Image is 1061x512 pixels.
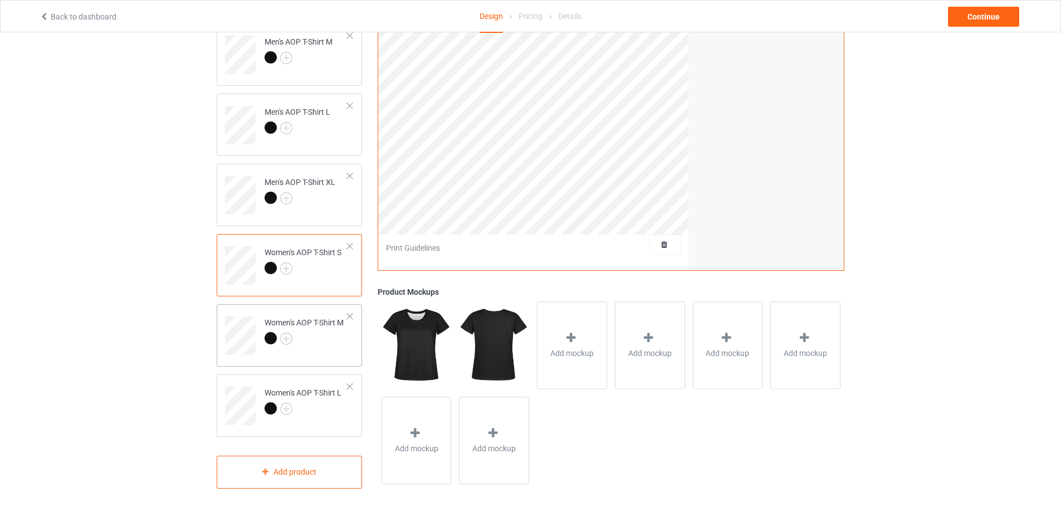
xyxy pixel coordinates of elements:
div: Design [480,1,503,33]
img: svg+xml;base64,PD94bWwgdmVyc2lvbj0iMS4wIiBlbmNvZGluZz0iVVRGLTgiPz4KPHN2ZyB3aWR0aD0iMjJweCIgaGVpZ2... [280,192,292,204]
div: Men's AOP T-Shirt XL [265,177,335,203]
div: Pricing [519,1,542,32]
div: Women's AOP T-Shirt S [217,234,362,296]
div: Add mockup [382,397,452,485]
div: Women's AOP T-Shirt M [217,304,362,367]
div: Men's AOP T-Shirt L [217,94,362,156]
img: regular.jpg [382,302,451,389]
img: svg+xml;base64,PD94bWwgdmVyc2lvbj0iMS4wIiBlbmNvZGluZz0iVVRGLTgiPz4KPHN2ZyB3aWR0aD0iMjJweCIgaGVpZ2... [280,52,292,64]
img: svg+xml;base64,PD94bWwgdmVyc2lvbj0iMS4wIiBlbmNvZGluZz0iVVRGLTgiPz4KPHN2ZyB3aWR0aD0iMjJweCIgaGVpZ2... [280,122,292,134]
span: Add mockup [395,443,438,455]
span: Add mockup [628,348,672,359]
div: Add mockup [459,397,529,485]
div: Add mockup [615,302,685,389]
div: Details [558,1,581,32]
div: Men's AOP T-Shirt M [217,23,362,86]
div: Women's AOP T-Shirt L [217,374,362,437]
img: svg+xml;base64,PD94bWwgdmVyc2lvbj0iMS4wIiBlbmNvZGluZz0iVVRGLTgiPz4KPHN2ZyB3aWR0aD0iMjJweCIgaGVpZ2... [280,403,292,415]
div: Add mockup [693,302,763,389]
div: Add product [217,456,362,489]
a: Back to dashboard [40,12,116,21]
div: Women's AOP T-Shirt M [265,317,344,344]
div: Men's AOP T-Shirt M [265,36,333,63]
span: Add mockup [472,443,516,455]
span: Add mockup [784,348,827,359]
div: Women's AOP T-Shirt L [265,387,341,414]
span: Add mockup [706,348,749,359]
div: Print Guidelines [386,243,440,254]
div: Continue [948,7,1019,27]
img: svg+xml;base64,PD94bWwgdmVyc2lvbj0iMS4wIiBlbmNvZGluZz0iVVRGLTgiPz4KPHN2ZyB3aWR0aD0iMjJweCIgaGVpZ2... [280,333,292,345]
div: Men's AOP T-Shirt XL [217,164,362,226]
span: Add mockup [550,348,594,359]
div: Add mockup [537,302,607,389]
img: regular.jpg [459,302,529,389]
div: Add mockup [770,302,840,389]
div: Women's AOP T-Shirt S [265,247,341,274]
div: Men's AOP T-Shirt L [265,106,330,133]
div: Product Mockups [378,287,844,298]
img: svg+xml;base64,PD94bWwgdmVyc2lvbj0iMS4wIiBlbmNvZGluZz0iVVRGLTgiPz4KPHN2ZyB3aWR0aD0iMjJweCIgaGVpZ2... [280,262,292,275]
